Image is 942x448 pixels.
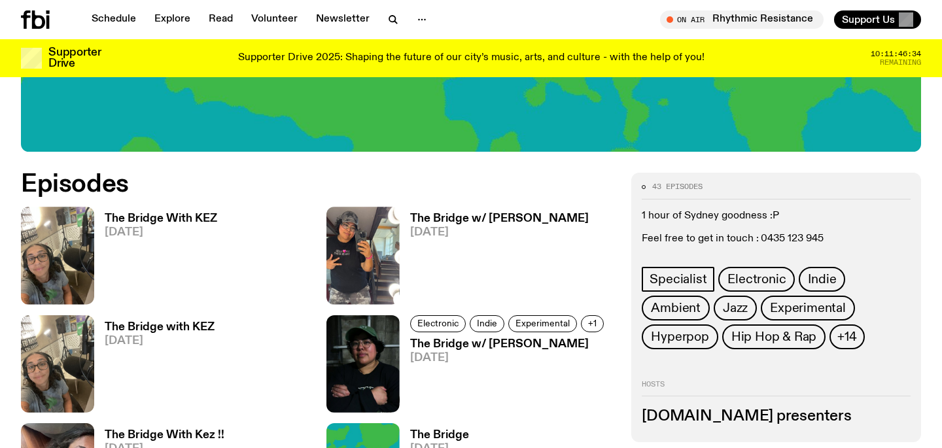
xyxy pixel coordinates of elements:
span: [DATE] [410,227,589,238]
span: [DATE] [410,353,608,364]
h3: The Bridge with KEZ [105,322,215,333]
span: Electronic [727,272,786,286]
span: Remaining [880,59,921,66]
a: Electronic [410,315,466,332]
span: Experimental [515,319,570,328]
p: 1 hour of Sydney goodness :P [642,210,911,222]
a: Volunteer [243,10,305,29]
p: Supporter Drive 2025: Shaping the future of our city’s music, arts, and culture - with the help o... [238,52,705,64]
a: Schedule [84,10,144,29]
h3: [DOMAIN_NAME] presenters [642,409,911,424]
a: Experimental [508,315,577,332]
span: [DATE] [105,336,215,347]
span: Experimental [770,301,846,315]
h2: Episodes [21,173,616,196]
a: The Bridge With KEZ[DATE] [94,213,217,304]
span: Hip Hop & Rap [731,330,816,344]
p: Feel free to get in touch : 0435 123 945 [642,233,911,245]
a: Indie [799,267,845,292]
a: The Bridge w/ [PERSON_NAME][DATE] [400,339,608,413]
h3: Supporter Drive [48,47,101,69]
a: The Bridge w/ [PERSON_NAME][DATE] [400,213,589,304]
a: Jazz [714,296,757,320]
button: Support Us [834,10,921,29]
h3: The Bridge [410,430,469,441]
a: Hip Hop & Rap [722,324,826,349]
span: +14 [837,330,856,344]
a: Newsletter [308,10,377,29]
a: Ambient [642,296,710,320]
span: Support Us [842,14,895,26]
h2: Hosts [642,381,911,396]
a: Read [201,10,241,29]
span: Electronic [417,319,459,328]
h3: The Bridge With KEZ [105,213,217,224]
a: The Bridge with KEZ[DATE] [94,322,215,413]
button: +14 [829,324,864,349]
span: Specialist [650,272,706,286]
span: 10:11:46:34 [871,50,921,58]
span: Ambient [651,301,701,315]
span: 43 episodes [652,183,703,190]
span: +1 [588,319,597,328]
h3: The Bridge With Kez !! [105,430,224,441]
a: Experimental [761,296,855,320]
span: Indie [477,319,497,328]
h3: The Bridge w/ [PERSON_NAME] [410,213,589,224]
a: Hyperpop [642,324,718,349]
a: Electronic [718,267,795,292]
button: +1 [581,315,604,332]
a: Indie [470,315,504,332]
a: Explore [147,10,198,29]
h3: The Bridge w/ [PERSON_NAME] [410,339,608,350]
span: Hyperpop [651,330,708,344]
span: Jazz [723,301,748,315]
button: On AirRhythmic Resistance [660,10,824,29]
span: Indie [808,272,836,286]
span: [DATE] [105,227,217,238]
a: Specialist [642,267,714,292]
